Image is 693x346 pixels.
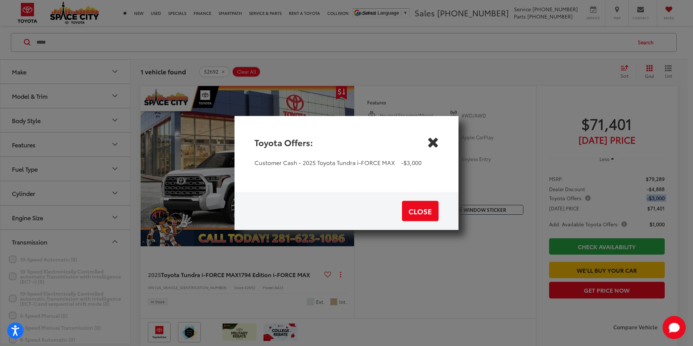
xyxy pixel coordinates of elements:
li: Customer Cash - 2025 Toyota Tundra i-FORCE MAX [254,158,422,170]
button: Toggle Chat Window [663,316,686,339]
button: Close [427,136,439,148]
div: -$3,000 [401,158,422,167]
h4: Toyota Offers: [254,136,313,148]
button: Close [402,201,439,221]
svg: Start Chat [663,316,686,339]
